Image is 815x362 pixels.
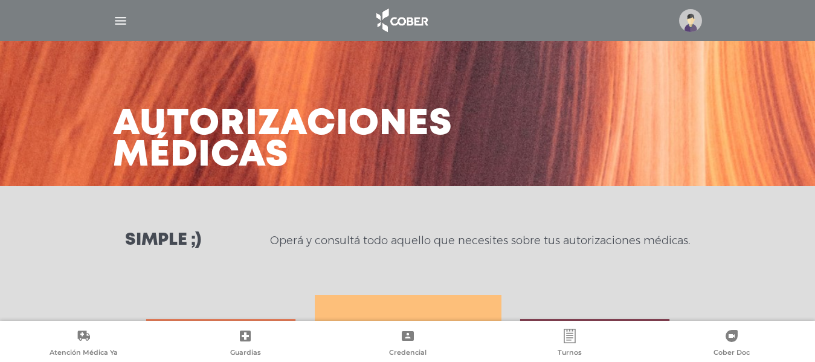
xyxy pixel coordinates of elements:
img: logo_cober_home-white.png [370,6,433,35]
span: Guardias [230,348,261,359]
p: Operá y consultá todo aquello que necesites sobre tus autorizaciones médicas. [270,233,690,248]
a: Guardias [164,329,326,360]
span: Turnos [558,348,582,359]
span: Credencial [389,348,427,359]
span: Atención Médica Ya [50,348,118,359]
h3: Simple ;) [125,232,201,249]
a: Cober Doc [651,329,813,360]
h3: Autorizaciones médicas [113,109,453,172]
a: Turnos [489,329,651,360]
a: Credencial [326,329,488,360]
img: Cober_menu-lines-white.svg [113,13,128,28]
span: Cober Doc [714,348,750,359]
a: Atención Médica Ya [2,329,164,360]
img: profile-placeholder.svg [679,9,702,32]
